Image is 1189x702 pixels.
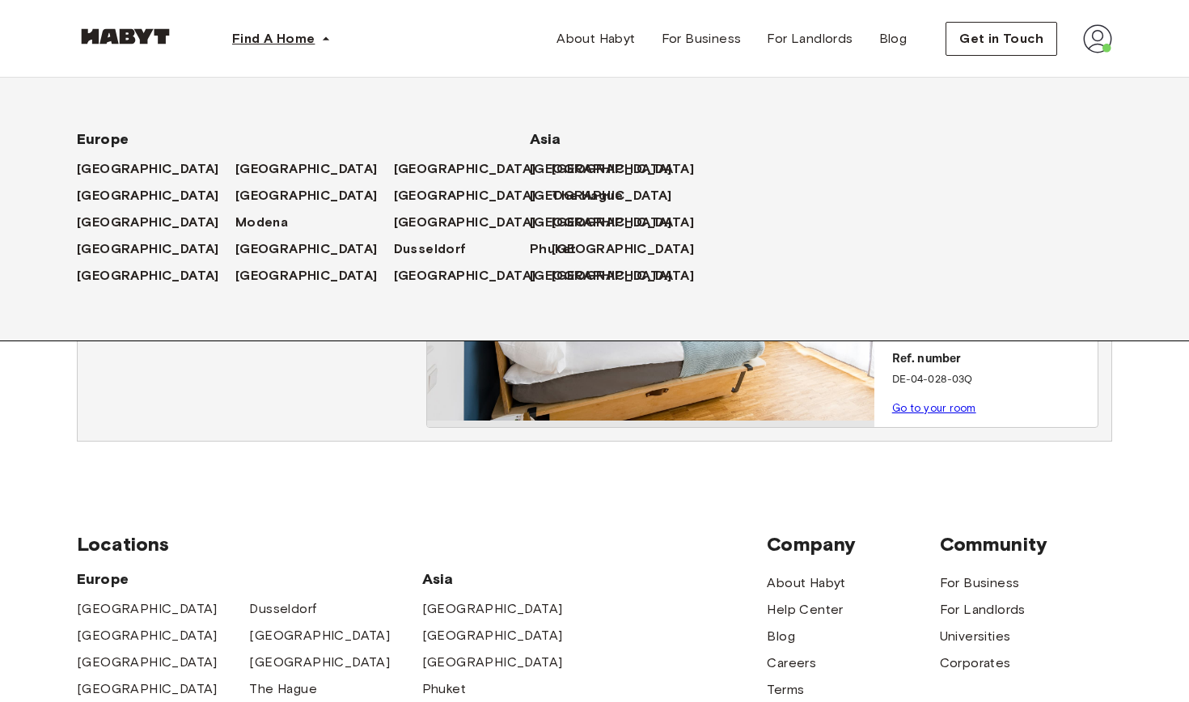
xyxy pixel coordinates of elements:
[77,159,235,179] a: [GEOGRAPHIC_DATA]
[235,159,394,179] a: [GEOGRAPHIC_DATA]
[940,532,1112,556] span: Community
[249,599,316,619] a: Dusseldorf
[1083,24,1112,53] img: avatar
[394,186,552,205] a: [GEOGRAPHIC_DATA]
[892,350,1091,369] p: Ref. number
[77,266,235,285] a: [GEOGRAPHIC_DATA]
[530,266,672,285] span: [GEOGRAPHIC_DATA]
[767,532,939,556] span: Company
[767,600,843,620] a: Help Center
[767,627,795,646] a: Blog
[77,159,219,179] span: [GEOGRAPHIC_DATA]
[77,532,767,556] span: Locations
[552,239,710,259] a: [GEOGRAPHIC_DATA]
[530,213,672,232] span: [GEOGRAPHIC_DATA]
[77,626,218,645] a: [GEOGRAPHIC_DATA]
[422,569,594,589] span: Asia
[219,23,344,55] button: Find A Home
[249,679,317,699] a: The Hague
[235,159,378,179] span: [GEOGRAPHIC_DATA]
[552,159,710,179] a: [GEOGRAPHIC_DATA]
[77,186,219,205] span: [GEOGRAPHIC_DATA]
[530,213,688,232] a: [GEOGRAPHIC_DATA]
[530,186,672,205] span: [GEOGRAPHIC_DATA]
[235,213,304,232] a: Modena
[940,573,1020,593] a: For Business
[959,29,1043,49] span: Get in Touch
[530,186,688,205] a: [GEOGRAPHIC_DATA]
[556,29,635,49] span: About Habyt
[394,266,536,285] span: [GEOGRAPHIC_DATA]
[235,186,378,205] span: [GEOGRAPHIC_DATA]
[77,129,478,149] span: Europe
[77,599,218,619] a: [GEOGRAPHIC_DATA]
[892,402,976,414] a: Go to your room
[77,569,422,589] span: Europe
[530,159,688,179] a: [GEOGRAPHIC_DATA]
[77,266,219,285] span: [GEOGRAPHIC_DATA]
[422,653,563,672] a: [GEOGRAPHIC_DATA]
[394,213,552,232] a: [GEOGRAPHIC_DATA]
[77,28,174,44] img: Habyt
[77,213,235,232] a: [GEOGRAPHIC_DATA]
[940,627,1011,646] a: Universities
[754,23,865,55] a: For Landlords
[394,213,536,232] span: [GEOGRAPHIC_DATA]
[552,266,710,285] a: [GEOGRAPHIC_DATA]
[892,372,1091,388] p: DE-04-028-03Q
[394,186,536,205] span: [GEOGRAPHIC_DATA]
[649,23,755,55] a: For Business
[77,239,219,259] span: [GEOGRAPHIC_DATA]
[394,239,483,259] a: Dusseldorf
[235,266,378,285] span: [GEOGRAPHIC_DATA]
[235,213,288,232] span: Modena
[552,213,710,232] a: [GEOGRAPHIC_DATA]
[394,239,467,259] span: Dusseldorf
[767,573,845,593] a: About Habyt
[394,159,552,179] a: [GEOGRAPHIC_DATA]
[530,266,688,285] a: [GEOGRAPHIC_DATA]
[77,679,218,699] a: [GEOGRAPHIC_DATA]
[422,626,563,645] a: [GEOGRAPHIC_DATA]
[422,599,563,619] a: [GEOGRAPHIC_DATA]
[767,29,853,49] span: For Landlords
[77,213,219,232] span: [GEOGRAPHIC_DATA]
[77,653,218,672] a: [GEOGRAPHIC_DATA]
[940,600,1026,620] a: For Landlords
[249,626,390,645] a: [GEOGRAPHIC_DATA]
[235,186,394,205] a: [GEOGRAPHIC_DATA]
[394,266,552,285] a: [GEOGRAPHIC_DATA]
[530,239,592,259] a: Phuket
[530,159,672,179] span: [GEOGRAPHIC_DATA]
[767,680,804,700] a: Terms
[394,159,536,179] span: [GEOGRAPHIC_DATA]
[235,239,394,259] a: [GEOGRAPHIC_DATA]
[662,29,742,49] span: For Business
[249,653,390,672] a: [GEOGRAPHIC_DATA]
[422,679,466,699] a: Phuket
[232,29,315,49] span: Find A Home
[530,129,659,149] span: Asia
[767,653,816,673] a: Careers
[940,653,1011,673] a: Corporates
[235,266,394,285] a: [GEOGRAPHIC_DATA]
